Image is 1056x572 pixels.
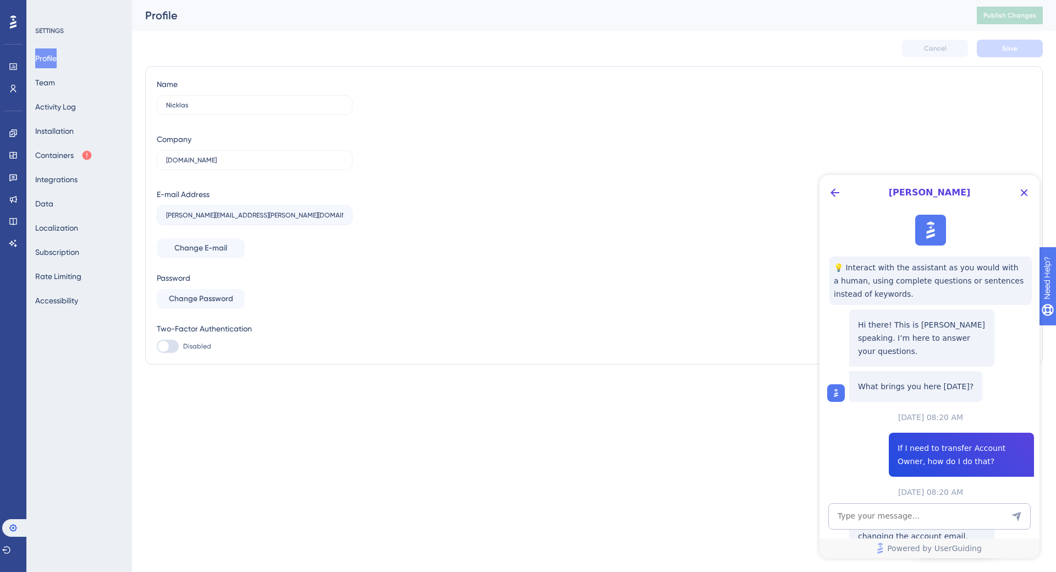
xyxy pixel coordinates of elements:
input: E-mail Address [166,211,343,219]
button: Change E-mail [157,238,245,258]
div: Password [157,271,353,285]
div: Profile [145,8,949,23]
button: Save [977,40,1043,57]
button: Change Password [157,289,245,309]
span: Change E-mail [174,242,227,255]
iframe: UserGuiding AI Assistant [820,175,1039,558]
div: Name [157,78,178,91]
span: Disabled [183,342,211,351]
div: Company [157,133,191,146]
div: Two-Factor Authentication [157,322,353,335]
button: Publish Changes [977,7,1043,24]
div: E-mail Address [157,188,210,201]
span: Change Password [169,292,233,306]
span: Publish Changes [983,11,1036,20]
span: Need Help? [26,3,69,16]
button: Cancel [902,40,968,57]
input: Company Name [166,156,343,164]
input: Name Surname [166,101,343,109]
span: Save [1002,44,1018,53]
span: Cancel [924,44,947,53]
